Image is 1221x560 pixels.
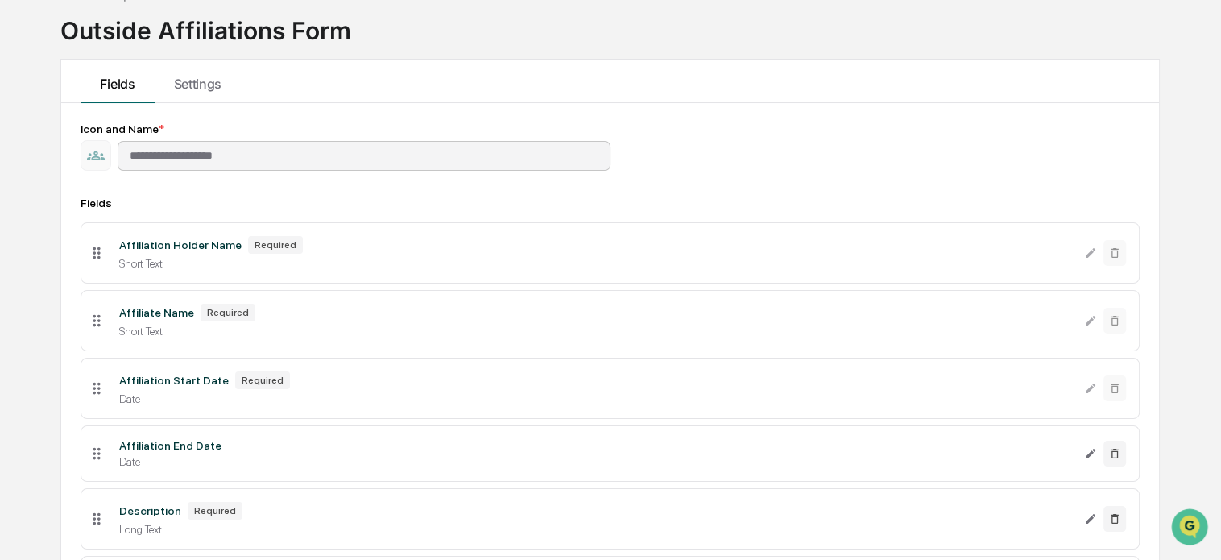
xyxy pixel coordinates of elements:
[119,239,242,251] div: Affiliation Holder Name
[119,374,229,387] div: Affiliation Start Date
[1084,308,1097,334] button: Edit Affiliate Name field
[81,60,154,103] button: Fields
[42,13,61,32] img: Go home
[119,306,194,319] div: Affiliate Name
[1084,441,1097,467] button: Edit Affiliation End Date field
[119,325,1071,338] div: Short Text
[1084,375,1097,401] button: Edit Affiliation Start Date field
[217,198,293,211] span: 18 minutes ago
[279,424,298,443] button: Send
[119,523,1071,536] div: Long Text
[1169,507,1213,550] iframe: Open customer support
[235,371,290,389] div: Required
[119,392,1071,405] div: Date
[1084,506,1097,532] button: Edit Description field
[81,197,1139,209] div: Fields
[16,13,35,32] button: back
[248,236,303,254] div: Required
[60,361,271,419] p: And yes, I will make that adjustment right now. Confirming I have removed the calendar for Centen...
[105,148,285,187] div: Also to remove the calendar for Centennial
[60,239,271,355] p: Hi [PERSON_NAME]! Hope you're doing well. The onboarding task will only be assigned to active use...
[119,455,1071,468] div: Date
[155,60,241,103] button: Settings
[201,304,255,321] div: Required
[60,3,350,45] div: Outside Affiliations Form
[119,504,181,517] div: Description
[1084,240,1097,266] button: Edit Affiliation Holder Name field
[119,439,221,452] div: Affiliation End Date
[188,502,242,520] div: Required
[217,108,293,121] span: 19 minutes ago
[119,257,1071,270] div: Short Text
[81,122,1139,135] div: Icon and Name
